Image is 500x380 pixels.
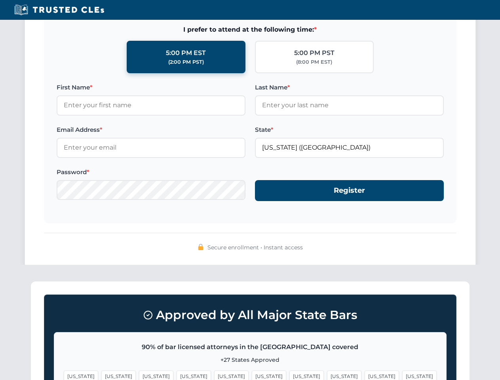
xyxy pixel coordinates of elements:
[198,244,204,250] img: 🔒
[255,125,444,135] label: State
[64,342,437,352] p: 90% of bar licensed attorneys in the [GEOGRAPHIC_DATA] covered
[57,25,444,35] span: I prefer to attend at the following time:
[255,180,444,201] button: Register
[54,304,447,326] h3: Approved by All Major State Bars
[166,48,206,58] div: 5:00 PM EST
[255,83,444,92] label: Last Name
[255,95,444,115] input: Enter your last name
[57,138,245,158] input: Enter your email
[296,58,332,66] div: (8:00 PM EST)
[207,243,303,252] span: Secure enrollment • Instant access
[168,58,204,66] div: (2:00 PM PST)
[64,355,437,364] p: +27 States Approved
[12,4,106,16] img: Trusted CLEs
[57,95,245,115] input: Enter your first name
[57,83,245,92] label: First Name
[294,48,335,58] div: 5:00 PM PST
[255,138,444,158] input: Florida (FL)
[57,125,245,135] label: Email Address
[57,167,245,177] label: Password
